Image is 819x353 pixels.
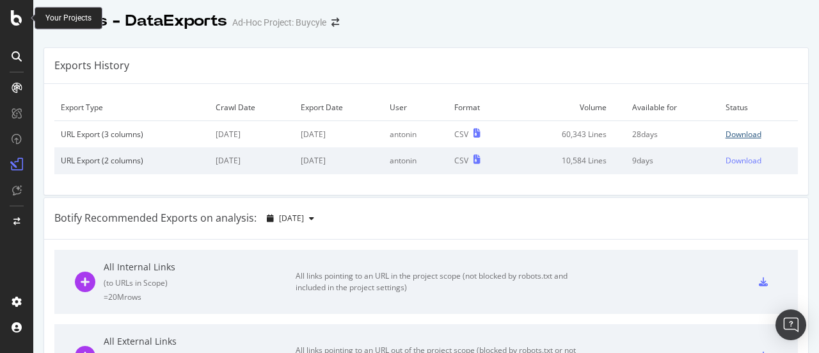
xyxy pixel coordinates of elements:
[54,211,257,226] div: Botify Recommended Exports on analysis:
[331,18,339,27] div: arrow-right-arrow-left
[626,94,719,121] td: Available for
[626,147,719,174] td: 9 days
[54,58,129,73] div: Exports History
[454,129,468,140] div: CSV
[294,94,384,121] td: Export Date
[726,129,791,140] a: Download
[511,94,626,121] td: Volume
[54,94,209,121] td: Export Type
[383,121,448,148] td: antonin
[104,335,296,348] div: All External Links
[383,147,448,174] td: antonin
[209,121,294,148] td: [DATE]
[209,147,294,174] td: [DATE]
[294,147,384,174] td: [DATE]
[279,213,304,224] span: 2025 Aug. 18th
[44,10,227,32] div: Reports - DataExports
[61,129,203,140] div: URL Export (3 columns)
[719,94,798,121] td: Status
[296,270,584,293] div: All links pointing to an URL in the project scope (not blocked by robots.txt and included in the ...
[104,291,296,302] div: = 20M rows
[511,121,626,148] td: 60,343 Lines
[61,155,203,166] div: URL Export (2 columns)
[294,121,384,148] td: [DATE]
[104,261,296,274] div: All Internal Links
[45,13,91,24] div: Your Projects
[454,155,468,166] div: CSV
[726,155,761,166] div: Download
[104,277,296,288] div: ( to URLs in Scope )
[626,121,719,148] td: 28 days
[448,94,511,121] td: Format
[232,16,326,29] div: Ad-Hoc Project: Buycyle
[511,147,626,174] td: 10,584 Lines
[262,208,319,229] button: [DATE]
[775,309,806,340] div: Open Intercom Messenger
[726,155,791,166] a: Download
[759,277,768,286] div: csv-export
[383,94,448,121] td: User
[209,94,294,121] td: Crawl Date
[726,129,761,140] div: Download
